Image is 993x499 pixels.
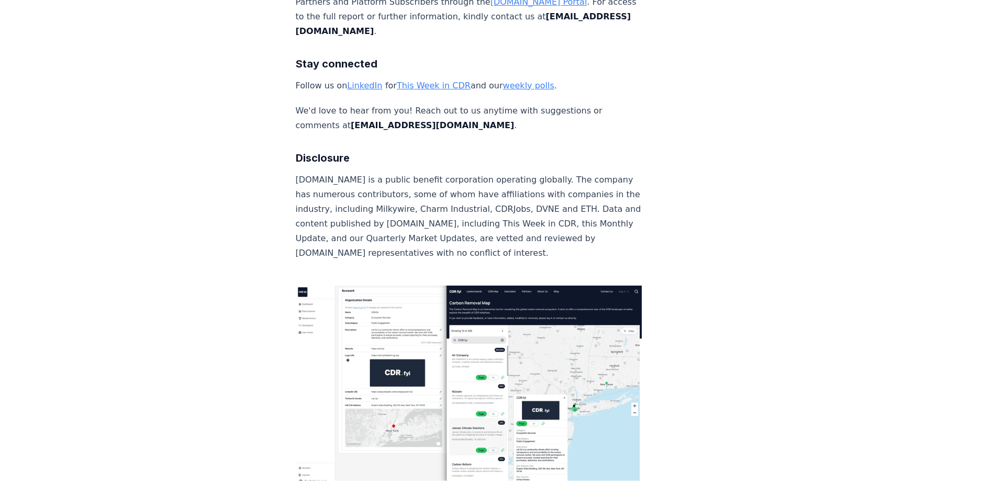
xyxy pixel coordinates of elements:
[296,104,642,133] p: We'd love to hear from you! Reach out to us anytime with suggestions or comments at .
[347,81,382,90] a: LinkedIn
[296,12,631,36] strong: [EMAIL_ADDRESS][DOMAIN_NAME]
[296,286,642,481] img: blog post image
[351,120,514,130] strong: [EMAIL_ADDRESS][DOMAIN_NAME]
[296,78,642,93] p: Follow us on for and our .
[503,81,554,90] a: weekly polls
[296,152,350,164] strong: Disclosure
[296,58,377,70] strong: Stay connected
[397,81,471,90] a: This Week in CDR
[296,173,642,260] p: [DOMAIN_NAME] is a public benefit corporation operating globally. The company has numerous contri...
